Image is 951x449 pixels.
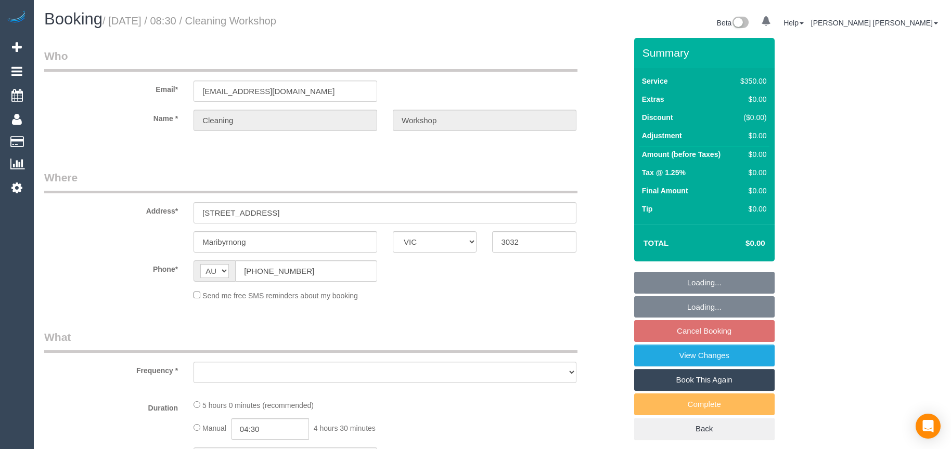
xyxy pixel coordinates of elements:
[634,345,775,366] a: View Changes
[202,401,314,410] span: 5 hours 0 minutes (recommended)
[36,260,186,274] label: Phone*
[36,399,186,413] label: Duration
[731,17,749,30] img: New interface
[642,76,668,86] label: Service
[736,149,766,160] div: $0.00
[36,81,186,95] label: Email*
[202,424,226,432] span: Manual
[44,170,577,193] legend: Where
[194,110,377,131] input: First Name*
[916,414,941,439] div: Open Intercom Messenger
[314,424,376,432] span: 4 hours 30 minutes
[644,239,669,247] strong: Total
[811,19,938,27] a: [PERSON_NAME] [PERSON_NAME]
[642,167,686,178] label: Tax @ 1.25%
[6,10,27,25] img: Automaid Logo
[102,15,276,27] small: / [DATE] / 08:30 / Cleaning Workshop
[736,204,766,214] div: $0.00
[736,76,766,86] div: $350.00
[736,130,766,141] div: $0.00
[642,94,664,104] label: Extras
[634,418,775,440] a: Back
[235,260,377,282] input: Phone*
[642,204,653,214] label: Tip
[717,19,749,27] a: Beta
[736,167,766,178] div: $0.00
[44,10,102,28] span: Booking
[642,186,688,196] label: Final Amount
[393,110,576,131] input: Last Name*
[194,81,377,102] input: Email*
[714,239,765,248] h4: $0.00
[492,231,576,253] input: Post Code*
[36,202,186,216] label: Address*
[44,329,577,353] legend: What
[634,369,775,391] a: Book This Again
[736,186,766,196] div: $0.00
[642,47,769,59] h3: Summary
[642,130,682,141] label: Adjustment
[736,94,766,104] div: $0.00
[36,110,186,124] label: Name *
[736,112,766,123] div: ($0.00)
[202,292,358,300] span: Send me free SMS reminders about my booking
[642,149,721,160] label: Amount (before Taxes)
[194,231,377,253] input: Suburb*
[36,362,186,376] label: Frequency *
[44,48,577,72] legend: Who
[783,19,804,27] a: Help
[642,112,673,123] label: Discount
